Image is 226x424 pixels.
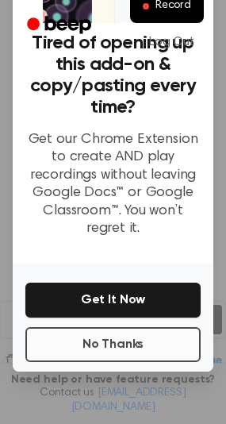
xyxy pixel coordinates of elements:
[25,327,201,362] button: No Thanks
[25,33,201,118] h3: Tired of opening up this add-on & copy/pasting every time?
[25,131,201,238] p: Get our Chrome Extension to create AND play recordings without leaving Google Docs™ or Google Cla...
[133,23,210,61] a: Log Out
[25,283,201,318] button: Get It Now
[16,10,105,41] a: Beep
